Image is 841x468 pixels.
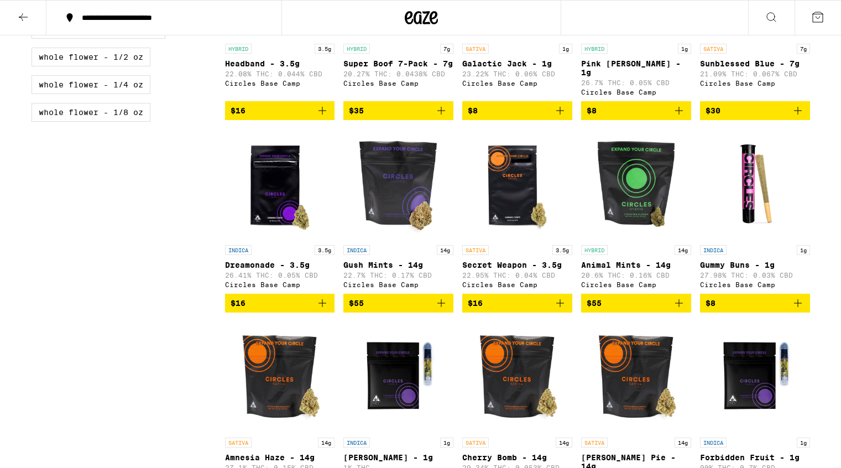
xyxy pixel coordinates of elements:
span: $16 [468,299,483,308]
p: 14g [675,245,691,255]
p: SATIVA [581,438,608,448]
p: Forbidden Fruit - 1g [700,453,810,462]
a: Open page for Animal Mints - 14g from Circles Base Camp [581,129,691,294]
p: Galactic Jack - 1g [462,59,572,68]
p: 21.09% THC: 0.067% CBD [700,70,810,77]
p: 26.41% THC: 0.05% CBD [225,272,335,279]
p: Headband - 3.5g [225,59,335,68]
img: Circles Base Camp - Forbidden Fruit - 1g [700,321,810,432]
img: Circles Base Camp - Gummy Buns - 1g [700,129,810,240]
p: Dreamonade - 3.5g [225,261,335,269]
span: $8 [468,106,478,115]
p: 1g [559,44,572,54]
p: HYBRID [581,44,608,54]
div: Circles Base Camp [343,80,453,87]
label: Whole Flower - 1/4 oz [32,75,150,94]
p: 20.27% THC: 0.0438% CBD [343,70,453,77]
p: 26.7% THC: 0.05% CBD [581,79,691,86]
label: Whole Flower - 1/2 oz [32,48,150,66]
img: Circles Base Camp - Animal Mints - 14g [581,129,691,240]
p: 1g [797,245,810,255]
img: Circles Base Camp - Amnesia Haze - 14g [225,321,335,432]
p: Secret Weapon - 3.5g [462,261,572,269]
span: $55 [349,299,364,308]
p: INDICA [225,245,252,255]
span: $35 [349,106,364,115]
p: 27.98% THC: 0.03% CBD [700,272,810,279]
p: 22.7% THC: 0.17% CBD [343,272,453,279]
img: Circles Base Camp - Secret Weapon - 3.5g [462,129,572,240]
p: SATIVA [462,44,489,54]
img: Circles Base Camp - Cherry Bomb - 14g [462,321,572,432]
img: Circles Base Camp - Gush Mints - 14g [343,129,453,240]
p: Gummy Buns - 1g [700,261,810,269]
button: Add to bag [581,101,691,120]
img: Circles Base Camp - Berry Pie - 14g [581,321,691,432]
p: INDICA [700,438,727,448]
span: $30 [706,106,720,115]
p: SATIVA [462,245,489,255]
p: 7g [797,44,810,54]
p: 14g [675,438,691,448]
button: Add to bag [581,294,691,313]
span: $16 [231,106,245,115]
div: Circles Base Camp [700,80,810,87]
p: HYBRID [343,44,370,54]
a: Open page for Gummy Buns - 1g from Circles Base Camp [700,129,810,294]
span: $8 [587,106,597,115]
p: 3.5g [315,44,335,54]
p: Pink [PERSON_NAME] - 1g [581,59,691,77]
p: [PERSON_NAME] - 1g [343,453,453,462]
p: 14g [318,438,335,448]
p: 22.95% THC: 0.04% CBD [462,272,572,279]
div: Circles Base Camp [581,281,691,288]
button: Add to bag [225,101,335,120]
div: Circles Base Camp [462,281,572,288]
label: Whole Flower - 1/8 oz [32,103,150,122]
span: $16 [231,299,245,308]
p: Cherry Bomb - 14g [462,453,572,462]
p: 14g [437,245,453,255]
button: Add to bag [462,101,572,120]
p: Animal Mints - 14g [581,261,691,269]
p: 20.6% THC: 0.16% CBD [581,272,691,279]
p: 3.5g [552,245,572,255]
p: Gush Mints - 14g [343,261,453,269]
p: Sunblessed Blue - 7g [700,59,810,68]
p: SATIVA [700,44,727,54]
p: 7g [440,44,453,54]
p: Super Boof 7-Pack - 7g [343,59,453,68]
span: Help [25,8,48,18]
p: SATIVA [462,438,489,448]
p: 3.5g [315,245,335,255]
img: Circles Base Camp - Dreamonade - 3.5g [225,129,335,240]
button: Add to bag [343,101,453,120]
span: $8 [706,299,715,308]
a: Open page for Secret Weapon - 3.5g from Circles Base Camp [462,129,572,294]
p: 14g [556,438,572,448]
p: INDICA [700,245,727,255]
button: Add to bag [462,294,572,313]
button: Add to bag [700,294,810,313]
p: 1g [440,438,453,448]
a: Open page for Dreamonade - 3.5g from Circles Base Camp [225,129,335,294]
div: Circles Base Camp [700,281,810,288]
p: 23.22% THC: 0.06% CBD [462,70,572,77]
p: SATIVA [225,438,252,448]
div: Circles Base Camp [581,89,691,96]
div: Circles Base Camp [225,281,335,288]
div: Circles Base Camp [462,80,572,87]
div: Circles Base Camp [225,80,335,87]
img: Circles Base Camp - Mango Kush - 1g [343,321,453,432]
p: 1g [797,438,810,448]
p: 22.08% THC: 0.044% CBD [225,70,335,77]
div: Circles Base Camp [343,281,453,288]
p: INDICA [343,438,370,448]
p: INDICA [343,245,370,255]
p: 1g [678,44,691,54]
p: Amnesia Haze - 14g [225,453,335,462]
p: HYBRID [581,245,608,255]
a: Open page for Gush Mints - 14g from Circles Base Camp [343,129,453,294]
span: $55 [587,299,602,308]
button: Add to bag [700,101,810,120]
